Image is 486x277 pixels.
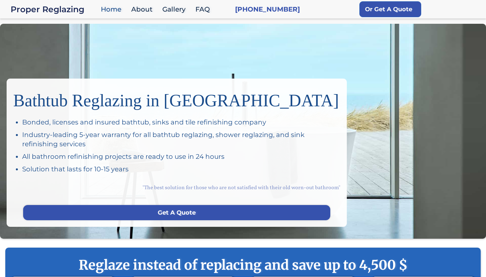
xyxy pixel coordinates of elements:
a: Home [98,2,128,17]
a: Gallery [159,2,192,17]
div: All bathroom refinishing projects are ready to use in 24 hours [22,152,340,161]
a: [PHONE_NUMBER] [235,5,300,14]
strong: Reglaze instead of replacing and save up to 4,500 $ [19,257,467,273]
a: Or Get A Quote [359,1,421,17]
div: Bonded, licenses and insured bathtub, sinks and tile refinishing company [22,118,340,127]
div: Solution that lasts for 10-15 years [22,164,340,174]
div: Industry-leading 5-year warranty for all bathtub reglazing, shower reglazing, and sink refinishin... [22,130,340,149]
div: "The best solution for those who are not satisfied with their old worn-out bathroom" [13,177,340,198]
a: About [128,2,159,17]
div: Proper Reglazing [11,5,98,14]
a: home [11,5,98,14]
a: FAQ [192,2,217,17]
a: Get A Quote [23,205,330,220]
h1: Bathtub Reglazing in [GEOGRAPHIC_DATA] [13,85,340,111]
